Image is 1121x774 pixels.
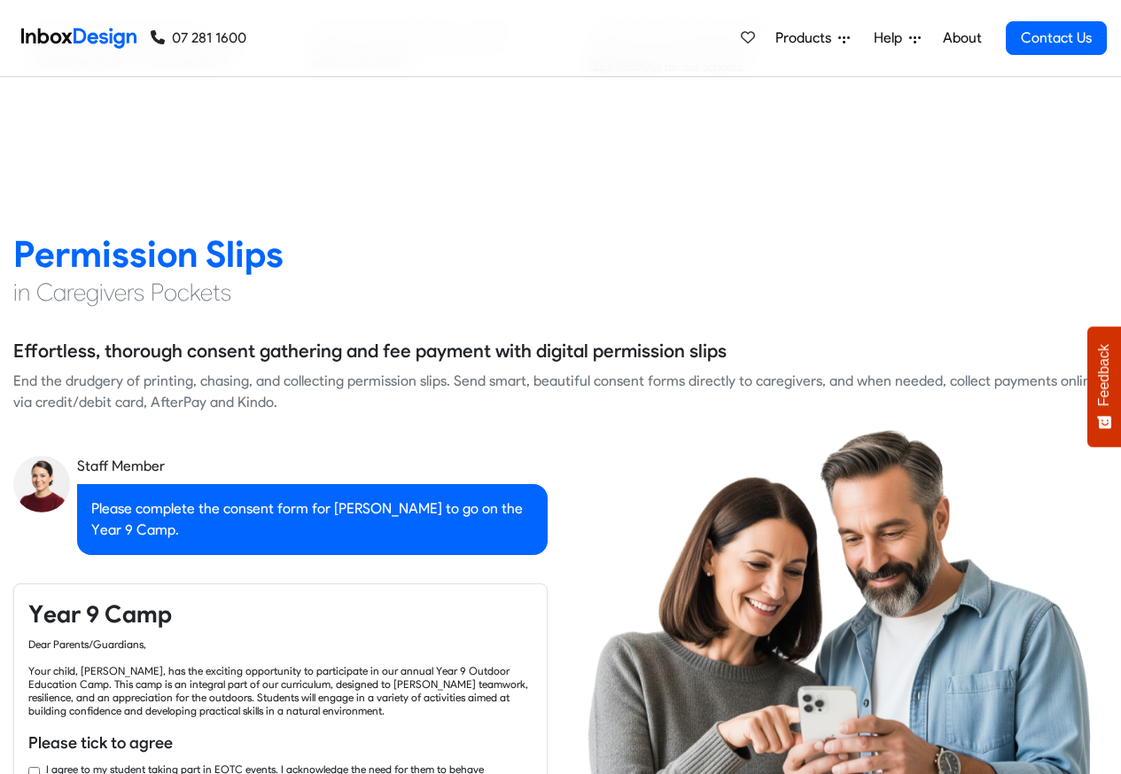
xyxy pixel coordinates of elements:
[28,637,533,717] div: Dear Parents/Guardians, Your child, [PERSON_NAME], has the exciting opportunity to participate in...
[874,27,909,49] span: Help
[28,598,533,630] h4: Year 9 Camp
[13,456,70,512] img: staff_avatar.png
[775,27,838,49] span: Products
[1096,344,1112,406] span: Feedback
[1006,21,1107,55] a: Contact Us
[13,371,1108,413] div: End the drudgery of printing, chasing, and collecting permission slips. Send smart, beautiful con...
[938,20,986,56] a: About
[867,20,928,56] a: Help
[13,231,1108,277] h2: Permission Slips
[28,731,533,754] h6: Please tick to agree
[768,20,857,56] a: Products
[13,277,1108,309] h4: in Caregivers Pockets
[151,27,246,49] a: 07 281 1600
[77,484,548,555] div: Please complete the consent form for [PERSON_NAME] to go on the Year 9 Camp.
[77,456,548,477] div: Staff Member
[13,338,727,364] h5: Effortless, thorough consent gathering and fee payment with digital permission slips
[1087,326,1121,447] button: Feedback - Show survey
